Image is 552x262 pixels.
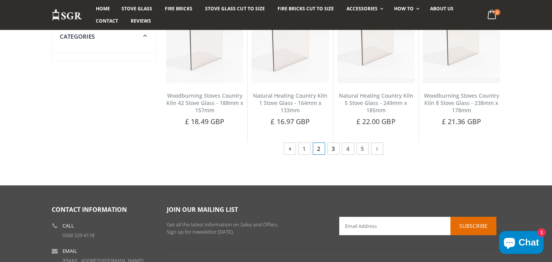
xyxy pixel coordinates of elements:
span: Categories [60,33,95,40]
img: Natural Heating Country Kiln 1 Stove Glass [251,5,329,83]
img: Woodburning Stoves Country Kiln 42 Stove Glass [166,5,243,83]
p: Get all the latest information on Sales and Offers. Sign up for newsletter [DATE]. [167,221,328,236]
a: Woodburning Stoves Country Kiln 8 Stove Glass - 238mm x 178mm [424,92,499,114]
a: Natural Heating Country Kiln 1 Stove Glass - 164mm x 133mm [253,92,327,114]
a: Home [90,3,116,15]
a: How To [388,3,423,15]
span: Fire Bricks [165,5,192,12]
span: Fire Bricks Cut To Size [278,5,334,12]
span: £ 22.00 GBP [356,117,396,126]
a: Contact [90,15,124,27]
a: Accessories [341,3,387,15]
a: Natural Heating Country Kiln 5 Stove Glass - 249mm x 185mm [339,92,413,114]
a: Woodburning Stoves Country Kiln 42 Stove Glass - 188mm x 157mm [166,92,243,114]
span: £ 16.97 GBP [271,117,310,126]
span: Home [96,5,110,12]
b: Call [62,223,74,228]
b: Email [62,249,77,254]
span: £ 21.36 GBP [442,117,481,126]
img: Stove Glass Replacement [52,9,82,21]
a: 0 [485,8,500,23]
span: How To [394,5,414,12]
input: Email Address [339,217,496,235]
span: Join our mailing list [167,205,238,214]
span: 0 [494,9,500,15]
button: Subscribe [450,217,496,235]
a: Stove Glass Cut To Size [199,3,270,15]
inbox-online-store-chat: Shopify online store chat [497,231,546,256]
a: 4 [342,142,354,155]
a: 3 [327,142,340,155]
span: About us [430,5,453,12]
a: Fire Bricks [159,3,198,15]
a: Fire Bricks Cut To Size [272,3,340,15]
span: Contact Information [52,205,127,214]
span: Accessories [347,5,378,12]
span: 2 [313,142,325,155]
img: Woodburning Stoves Country Kiln 8 Stove Glass [423,5,500,83]
img: Natural Heating Country Kiln 5 Stove Glass has a rectangular shape [337,5,415,83]
span: £ 18.49 GBP [185,117,224,126]
span: Contact [96,18,118,24]
span: Stove Glass [122,5,152,12]
a: 5 [356,142,369,155]
a: Reviews [125,15,157,27]
a: 0330 229 4118 [62,232,94,239]
a: 1 [298,142,310,155]
a: About us [424,3,459,15]
span: Reviews [131,18,151,24]
a: Stove Glass [116,3,158,15]
span: Stove Glass Cut To Size [205,5,264,12]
